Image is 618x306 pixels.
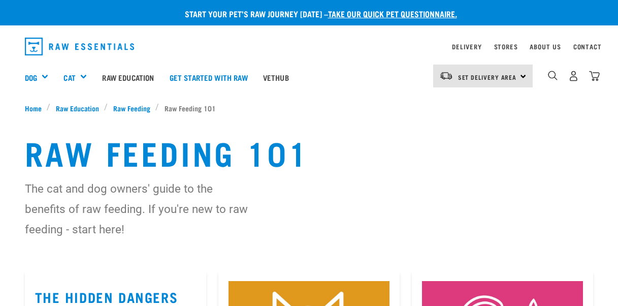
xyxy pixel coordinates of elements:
[25,134,594,170] h1: Raw Feeding 101
[568,71,579,81] img: user.png
[530,45,561,48] a: About Us
[25,38,135,55] img: Raw Essentials Logo
[63,72,75,83] a: Cat
[452,45,481,48] a: Delivery
[108,103,155,113] a: Raw Feeding
[25,178,252,239] p: The cat and dog owners' guide to the benefits of raw feeding. If you're new to raw feeding - star...
[25,103,47,113] a: Home
[94,57,161,98] a: Raw Education
[25,103,42,113] span: Home
[56,103,99,113] span: Raw Education
[439,71,453,80] img: van-moving.png
[255,57,297,98] a: Vethub
[162,57,255,98] a: Get started with Raw
[50,103,104,113] a: Raw Education
[494,45,518,48] a: Stores
[25,103,594,113] nav: breadcrumbs
[589,71,600,81] img: home-icon@2x.png
[328,11,457,16] a: take our quick pet questionnaire.
[573,45,602,48] a: Contact
[17,34,602,59] nav: dropdown navigation
[458,75,517,79] span: Set Delivery Area
[548,71,558,80] img: home-icon-1@2x.png
[113,103,150,113] span: Raw Feeding
[25,72,37,83] a: Dog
